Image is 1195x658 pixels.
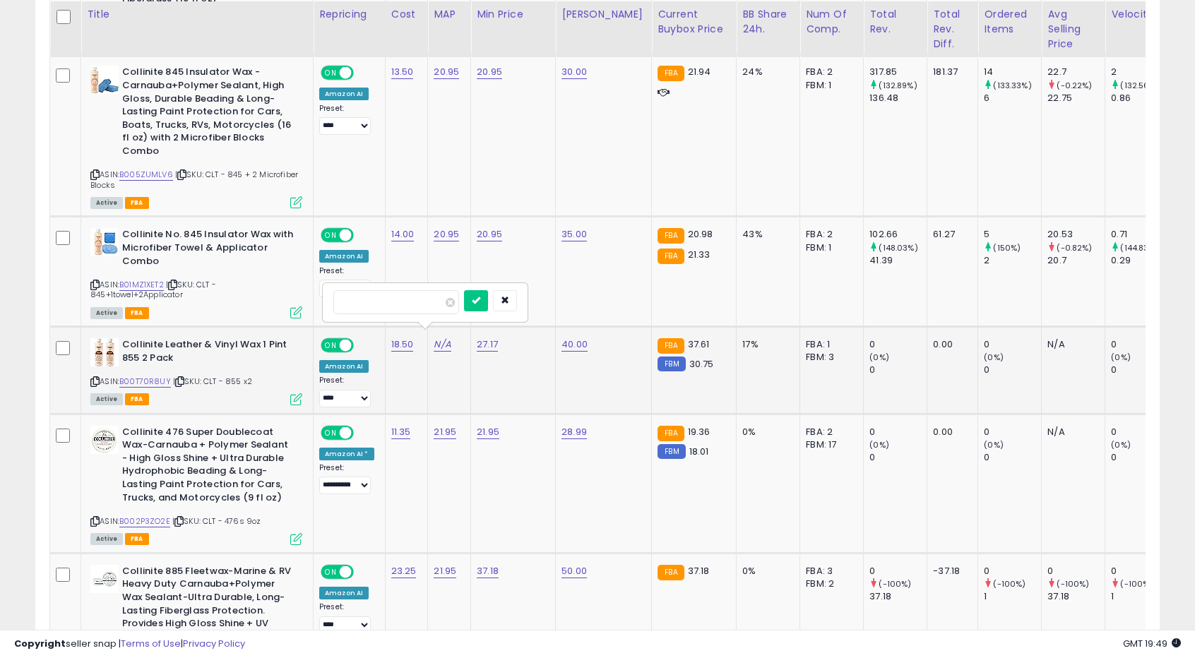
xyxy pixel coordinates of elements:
span: 37.61 [688,337,710,351]
div: 0 [984,426,1041,438]
small: (0%) [984,352,1004,363]
span: OFF [352,426,374,438]
div: FBA: 3 [806,565,852,578]
a: B01MZ1XET2 [119,279,164,291]
span: ON [322,566,340,578]
a: 21.95 [477,425,499,439]
a: B002P3ZO2E [119,515,170,527]
span: 2025-10-6 19:49 GMT [1123,637,1181,650]
img: 41kkyq73fiL._SL40_.jpg [90,228,119,256]
small: (132.56%) [1120,80,1159,91]
span: All listings currently available for purchase on Amazon [90,197,123,209]
div: 1 [1111,590,1168,603]
div: 0 [1111,565,1168,578]
div: 0 [1111,338,1168,351]
div: -37.18 [933,565,967,578]
div: 41.39 [869,254,927,267]
div: 0 [984,451,1041,464]
a: Terms of Use [121,637,181,650]
div: FBM: 17 [806,438,852,451]
div: 22.7 [1047,66,1105,78]
span: 19.36 [688,425,711,438]
div: 0 [869,338,927,351]
small: FBM [658,357,685,371]
div: 0 [1111,364,1168,376]
div: FBM: 2 [806,578,852,590]
div: ASIN: [90,426,302,544]
div: BB Share 24h. [742,7,794,37]
div: Amazon AI [319,587,369,599]
a: 23.25 [391,564,417,578]
div: FBA: 2 [806,66,852,78]
div: Title [87,7,307,22]
strong: Copyright [14,637,66,650]
b: Collinite 845 Insulator Wax - Carnauba+Polymer Sealant, High Gloss, Durable Beading & Long-Lastin... [122,66,294,161]
div: 1 [984,590,1041,603]
span: FBA [125,393,149,405]
span: 30.75 [689,357,714,371]
div: 0% [742,565,789,578]
div: 14 [984,66,1041,78]
img: 41TmoJt+sXL._SL40_.jpg [90,426,119,454]
div: 102.66 [869,228,927,241]
div: 0 [1111,451,1168,464]
span: 18.01 [689,445,709,458]
a: 11.35 [391,425,411,439]
div: Num of Comp. [806,7,857,37]
small: (-0.82%) [1057,242,1092,253]
small: FBA [658,228,684,244]
small: (-100%) [993,578,1025,590]
div: 22.75 [1047,92,1105,104]
a: 13.50 [391,65,414,79]
div: Preset: [319,266,374,298]
div: FBA: 2 [806,228,852,241]
img: 41GDGO094-L._SL40_.jpg [90,338,119,366]
span: ON [322,67,340,79]
img: 413DVsUnJbL._SL40_.jpg [90,565,119,593]
div: Amazon AI [319,88,369,100]
div: FBM: 1 [806,241,852,254]
small: FBA [658,66,684,81]
div: 37.18 [869,590,927,603]
img: 412p8V+kWHL._SL40_.jpg [90,66,119,94]
div: 0 [869,451,927,464]
a: 20.95 [434,65,459,79]
div: 37.18 [1047,590,1105,603]
span: All listings currently available for purchase on Amazon [90,393,123,405]
div: 0 [1047,565,1105,578]
small: (144.83%) [1120,242,1158,253]
a: 37.18 [477,564,499,578]
small: FBM [658,444,685,459]
span: All listings currently available for purchase on Amazon [90,533,123,545]
span: OFF [352,229,374,241]
div: Avg Selling Price [1047,7,1099,52]
div: 0.86 [1111,92,1168,104]
div: Amazon AI [319,360,369,373]
div: 0 [869,565,927,578]
small: FBA [658,249,684,264]
div: 0.29 [1111,254,1168,267]
div: 0 [869,426,927,438]
div: 20.53 [1047,228,1105,241]
div: [PERSON_NAME] [561,7,646,22]
small: (0%) [1111,439,1131,450]
div: Amazon AI [319,250,369,263]
div: FBA: 1 [806,338,852,351]
div: 0% [742,426,789,438]
div: N/A [1047,426,1094,438]
span: ON [322,229,340,241]
div: Current Buybox Price [658,7,730,37]
a: Privacy Policy [183,637,245,650]
div: Total Rev. Diff. [933,7,972,52]
small: (0%) [869,352,889,363]
div: 181.37 [933,66,967,78]
div: 317.85 [869,66,927,78]
span: 20.98 [688,227,713,241]
span: | SKU: CLT - 855 x2 [173,376,252,387]
div: 24% [742,66,789,78]
span: | SKU: CLT - 476s 9oz [172,515,261,527]
div: 43% [742,228,789,241]
span: OFF [352,340,374,352]
small: (133.33%) [993,80,1031,91]
span: FBA [125,307,149,319]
